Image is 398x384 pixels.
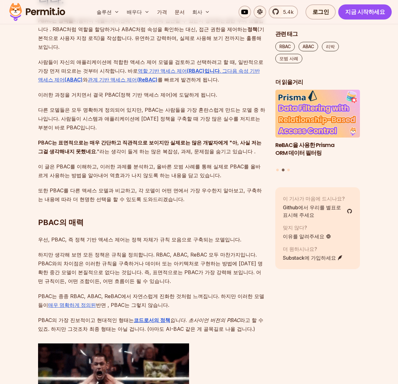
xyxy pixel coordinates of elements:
[38,187,262,202] font: 또한 PBAC를 다른 액세스 모델과 비교하고, 각 모델이 어떤 면에서 가장 우수한지 알아보고, 구축하는 내용에 따라 더 현명한 선택을 할 수 있도록 도와드리겠습니다.
[38,17,264,32] font: 권한 부여 모델입니다 . RBAC처럼 역할을 할당하거나 ABAC처럼 속성을 확인하는 대신, 접근 권한을 제어하는
[345,8,385,16] font: 지금 시작하세요
[38,107,265,131] font: 다른 모델들은 모두 명확하게 정의되어 있지만, PBAC는 사람들을 가장 혼란스럽게 만드는 모델 중 하나입니다. 사람들이 시스템과 애플리케이션에 [DATE] 정책을 구축할 때 ...
[282,169,284,172] button: 슬라이드 2로 이동
[38,68,260,83] a: . 그다음 속성 기반 액세스 제어
[338,4,392,20] a: 지금 시작하세요
[187,68,220,74] a: (RBAC)입니다
[127,9,142,15] font: 배우다
[275,54,302,63] a: 모범 사례
[38,251,263,284] font: 하지만 생각해 보면 모든 정책은 규칙을 정의합니다. RBAC, ABAC, ReBAC 모두 마찬가지입니다. PBAC와의 차이점은 이러한 규칙을 구축하거나 데이터 또는 아키텍처로...
[38,139,261,155] font: PBAC는 표면적으로는 매우 간단하고 직관적으로 보이지만 실제로는 많은 개발자에게 "아, 사실 저는 그걸 생각해내지 못했네요
[124,6,152,18] button: 배우다
[38,236,241,243] font: 우선, PBAC, 즉 정책 기반 액세스 제어는 정책 자체가 규칙 모음으로 구축되는 모델입니다.
[175,9,185,15] font: 문서
[275,90,360,138] img: ReBAC을 사용한 Prisma ORM 데이터 필터링
[275,90,360,165] a: ReBAC을 사용한 Prisma ORM 데이터 필터링ReBAC을 사용한 Prisma ORM 데이터 필터링
[279,44,291,49] font: RBAC
[97,9,112,15] font: 솔루션
[269,6,298,18] a: 5.4k
[138,68,187,74] a: 역할 기반 액세스 제어
[38,293,264,308] font: PBAC는 종종 RBAC, ABAC, ReBAC에서 자연스럽게 진화한 것처럼 느껴집니다. 하지만 이러한 모델들이
[283,204,353,219] a: Github에서 우리를 별표로 표시해 주세요
[306,4,336,20] a: 로그인
[158,76,218,83] font: 를 빠르게 발견하게 됩니다
[48,326,255,332] font: . 하지만 그것조차 최종 형태는 아닐 겁니다. (아마도 AI-BAC 같은 게 골목길로 나올 겁니다.)
[154,6,170,18] a: 가격
[96,302,169,308] font: 반면 , PBAC는 그렇지 않습니다.
[283,246,317,252] font: 더 원하시나요?
[283,233,331,240] a: 이유를 알려주세요
[283,195,345,202] font: 이 기사가 마음에 드시나요?
[275,141,334,157] font: ReBAC을 사용한 Prisma ORM 데이터 필터링
[299,42,318,51] a: ABAC
[38,59,263,74] font: 사람들이 자신의 애플리케이션에 적합한 액세스 제어 모델을 검토하고 선택하려고 할 때, 일반적으로 가장 먼저 떠오르는 것부터 시작합니다. 바로
[192,9,202,15] font: 회사
[172,6,187,18] a: 문서
[157,9,167,15] font: 가격
[134,317,170,323] a: 코드로서의 정책
[218,76,219,83] font: .
[312,8,329,16] font: 로그인
[139,76,158,83] a: ReBAC)
[283,224,307,231] font: 맞지 않다?
[275,78,303,86] font: 더 읽을거리
[64,76,83,83] a: (ABAC)
[48,302,96,308] a: 매우 명확하게 정의된
[275,90,360,165] li: 3개 중 2개
[275,30,298,38] font: 관련 태그
[283,254,343,262] a: Substack에 가입하세요
[99,148,255,155] font: 라는 생각이 들게 하는 많은 복잡성, 과제, 문제점을 숨기고 있습니다 .
[6,1,68,23] img: 허가 로고
[303,44,314,49] font: ABAC
[247,26,257,32] font: ​​정책
[38,92,217,98] font: 이러한 과정을 거치면서 결국 PBAC(정책 기반 액세스 제어)에 도달하게 됩니다.
[38,163,261,178] font: 이 글은 PBAC를 이해하고, 이러한 과제를 분석하고, 올바른 모범 사례를 통해 실제로 PBAC를 올바르게 사용하는 방법을 알아내어 역효과가 나지 않도록 하는 내용을 담고 있...
[88,76,139,83] a: 관계 기반 액세스 제어(
[38,26,264,50] font: (기본적으로 사용자 지정 로직)을 작성합니다. 유연하고 강력하며, 실제로 사용해 보기 전까지는 훌륭해 보입니다.
[283,9,294,15] font: 5.4k
[38,218,84,227] font: PBAC의 매력
[190,6,212,18] button: 회사
[276,169,279,171] button: 슬라이드 1로 이동
[275,90,360,172] div: 게시물
[83,76,88,83] font: 와
[170,317,240,323] font: 입니다. 초사이언 버전의 PBAC
[38,317,134,323] font: PBAC의 가장 진보적이고 현대적인 형태는
[38,317,263,332] font: 라고 할 수 있죠
[326,44,335,49] font: 리박
[279,56,298,61] font: 모범 사례
[287,169,290,171] button: 슬라이드 3으로 이동
[96,148,99,155] font: ."
[94,6,122,18] button: 솔루션
[322,42,339,51] a: 리박
[275,42,295,51] a: RBAC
